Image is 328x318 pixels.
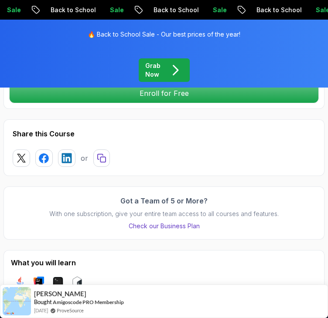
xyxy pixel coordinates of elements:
a: ProveSource [57,307,84,314]
p: Enroll for Free [10,84,318,103]
p: 🔥 Back to School Sale - Our best prices of the year! [88,30,240,39]
h2: What you will learn [11,257,317,268]
img: java logo [14,277,25,287]
img: provesource social proof notification image [3,287,31,315]
img: terminal logo [53,277,63,287]
p: Back to School [43,6,102,14]
p: or [81,153,88,163]
p: Sale [102,6,130,14]
p: Back to School [249,6,308,14]
p: With one subscription, give your entire team access to all courses and features. [13,210,315,218]
h2: Share this Course [13,129,315,139]
img: bash logo [72,277,82,287]
a: Amigoscode PRO Membership [53,298,124,306]
button: Enroll for Free [9,83,319,103]
span: Bought [34,298,52,305]
span: [PERSON_NAME] [34,290,86,298]
p: Grab Now [145,61,161,79]
p: Back to School [146,6,205,14]
h3: Got a Team of 5 or More? [13,196,315,206]
p: Sale [205,6,233,14]
img: intellij logo [34,277,44,287]
a: Check our Business Plan [13,222,315,230]
span: [DATE] [34,307,48,314]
